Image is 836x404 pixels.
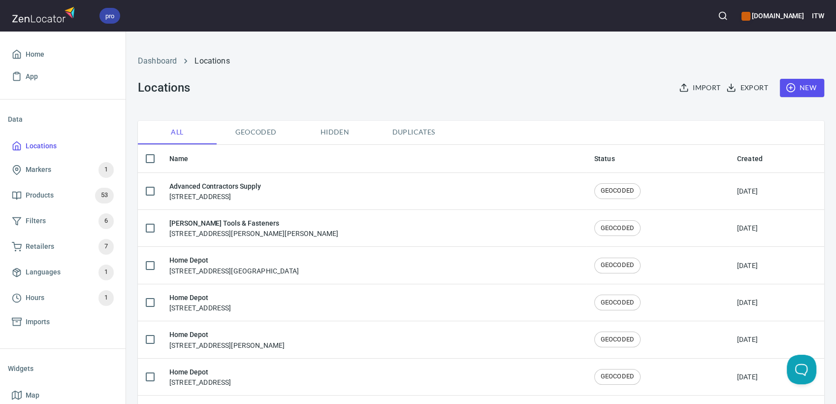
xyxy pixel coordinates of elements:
[8,234,118,260] a: Retailers7
[98,241,114,252] span: 7
[595,335,640,344] span: GEOCODED
[169,292,231,303] h6: Home Depot
[8,66,118,88] a: App
[98,292,114,303] span: 1
[8,357,118,380] li: Widgets
[169,329,285,340] h6: Home Depot
[138,55,824,67] nav: breadcrumb
[741,12,750,21] button: color-CE600E
[98,164,114,175] span: 1
[780,79,824,97] button: New
[161,145,586,173] th: Name
[169,329,285,350] div: [STREET_ADDRESS][PERSON_NAME]
[595,261,640,270] span: GEOCODED
[737,372,758,382] div: [DATE]
[301,126,368,138] span: Hidden
[144,126,211,138] span: All
[812,10,824,21] h6: ITW
[138,56,177,66] a: Dashboard
[95,190,114,201] span: 53
[194,56,229,66] a: Locations
[737,298,758,307] div: [DATE]
[677,79,724,97] button: Import
[812,5,824,27] button: ITW
[169,181,261,192] h6: Advanced Contractors Supply
[380,126,447,138] span: Duplicates
[788,82,816,94] span: New
[12,4,78,25] img: zenlocator
[98,267,114,278] span: 1
[169,255,299,266] h6: Home Depot
[586,145,729,173] th: Status
[8,157,118,183] a: Markers1
[26,70,38,83] span: App
[26,389,39,402] span: Map
[169,255,299,275] div: [STREET_ADDRESS][GEOGRAPHIC_DATA]
[737,335,758,344] div: [DATE]
[724,79,772,97] button: Export
[26,140,57,152] span: Locations
[737,223,758,233] div: [DATE]
[8,43,118,66] a: Home
[169,218,338,229] h6: [PERSON_NAME] Tools & Fasteners
[99,11,120,21] span: pro
[169,367,231,387] div: [STREET_ADDRESS]
[8,183,118,208] a: Products53
[98,215,114,227] span: 6
[729,145,824,173] th: Created
[26,316,50,328] span: Imports
[26,240,54,253] span: Retailers
[169,367,231,377] h6: Home Depot
[26,48,44,61] span: Home
[169,292,231,313] div: [STREET_ADDRESS]
[8,311,118,333] a: Imports
[681,82,720,94] span: Import
[787,355,816,384] iframe: Help Scout Beacon - Open
[138,81,190,95] h3: Locations
[8,135,118,157] a: Locations
[169,181,261,202] div: [STREET_ADDRESS]
[741,10,804,21] h6: [DOMAIN_NAME]
[26,215,46,227] span: Filters
[595,298,640,307] span: GEOCODED
[728,82,768,94] span: Export
[8,107,118,131] li: Data
[737,261,758,270] div: [DATE]
[595,186,640,196] span: GEOCODED
[169,218,338,238] div: [STREET_ADDRESS][PERSON_NAME][PERSON_NAME]
[8,208,118,234] a: Filters6
[26,164,51,176] span: Markers
[26,292,44,304] span: Hours
[26,189,54,202] span: Products
[8,260,118,285] a: Languages1
[26,266,61,278] span: Languages
[8,285,118,311] a: Hours1
[99,8,120,24] div: pro
[223,126,289,138] span: Geocoded
[595,224,640,233] span: GEOCODED
[595,372,640,381] span: GEOCODED
[737,186,758,196] div: [DATE]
